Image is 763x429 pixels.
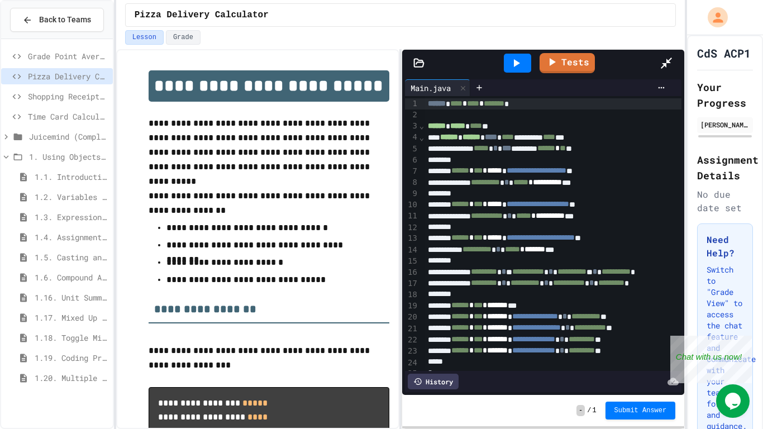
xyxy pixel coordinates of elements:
[405,82,456,94] div: Main.java
[670,336,752,383] iframe: chat widget
[166,30,201,45] button: Grade
[35,251,108,263] span: 1.5. Casting and Ranges of Values
[405,132,419,143] div: 4
[405,278,419,289] div: 17
[35,352,108,364] span: 1.19. Coding Practice 1a (1.1-1.6)
[592,406,596,415] span: 1
[405,335,419,346] div: 22
[587,406,591,415] span: /
[405,301,419,312] div: 19
[35,372,108,384] span: 1.20. Multiple Choice Exercises for Unit 1a (1.1-1.6)
[125,30,164,45] button: Lesson
[408,374,459,389] div: History
[696,4,731,30] div: My Account
[29,131,108,142] span: Juicemind (Completed) Excersizes
[697,79,753,111] h2: Your Progress
[405,312,419,323] div: 20
[605,402,676,420] button: Submit Answer
[405,199,419,211] div: 10
[35,271,108,283] span: 1.6. Compound Assignment Operators
[405,368,419,379] div: 25
[405,289,419,301] div: 18
[614,406,667,415] span: Submit Answer
[39,14,91,26] span: Back to Teams
[419,121,425,130] span: Fold line
[405,155,419,166] div: 6
[135,8,269,22] span: Pizza Delivery Calculator
[700,120,750,130] div: [PERSON_NAME]
[697,188,753,214] div: No due date set
[28,70,108,82] span: Pizza Delivery Calculator
[405,256,419,267] div: 15
[28,50,108,62] span: Grade Point Average
[28,111,108,122] span: Time Card Calculator
[697,45,751,61] h1: CdS ACP1
[35,292,108,303] span: 1.16. Unit Summary 1a (1.1-1.6)
[716,384,752,418] iframe: chat widget
[405,188,419,199] div: 9
[405,267,419,278] div: 16
[405,323,419,335] div: 21
[405,144,419,155] div: 5
[405,177,419,188] div: 8
[707,233,743,260] h3: Need Help?
[35,312,108,323] span: 1.17. Mixed Up Code Practice 1.1-1.6
[10,8,104,32] button: Back to Teams
[405,109,419,121] div: 2
[35,332,108,344] span: 1.18. Toggle Mixed Up or Write Code Practice 1.1-1.6
[405,121,419,132] div: 3
[405,211,419,222] div: 11
[29,151,108,163] span: 1. Using Objects and Methods
[35,191,108,203] span: 1.2. Variables and Data Types
[35,171,108,183] span: 1.1. Introduction to Algorithms, Programming, and Compilers
[405,98,419,109] div: 1
[697,152,753,183] h2: Assignment Details
[405,245,419,256] div: 14
[405,233,419,244] div: 13
[405,166,419,177] div: 7
[540,53,595,73] a: Tests
[576,405,585,416] span: -
[419,133,425,142] span: Fold line
[35,231,108,243] span: 1.4. Assignment and Input
[405,357,419,369] div: 24
[405,346,419,357] div: 23
[35,211,108,223] span: 1.3. Expressions and Output [New]
[28,90,108,102] span: Shopping Receipt Builder
[405,79,470,96] div: Main.java
[405,222,419,233] div: 12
